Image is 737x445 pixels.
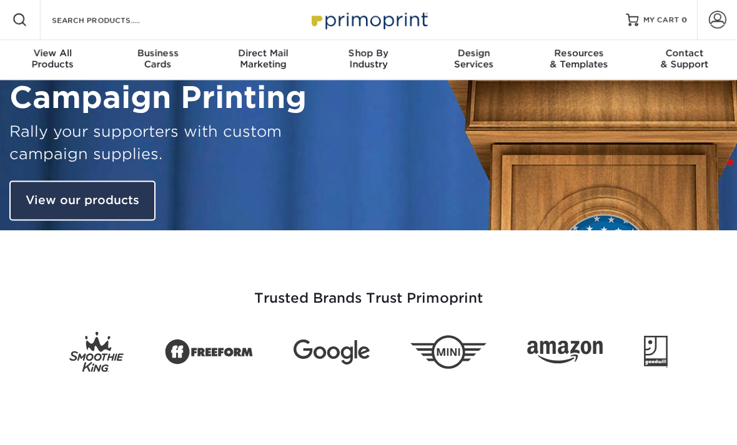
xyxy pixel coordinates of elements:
[9,121,359,166] h3: Rally your supporters with custom campaign supplies.
[210,40,316,80] a: Direct MailMarketing
[316,47,422,59] span: Shop By
[631,47,737,70] div: & Support
[631,47,737,59] span: Contact
[210,47,316,59] span: Direct Mail
[527,40,632,80] a: Resources& Templates
[106,47,211,70] div: Cards
[316,47,422,70] div: Industry
[643,15,679,26] span: MY CART
[210,47,316,70] div: Marketing
[106,40,211,80] a: BusinessCards
[527,47,632,59] span: Resources
[421,47,527,70] div: Services
[527,340,603,363] img: Amazon
[681,16,687,24] span: 0
[9,80,359,116] h1: Campaign Printing
[421,40,527,80] a: DesignServices
[9,260,728,321] h3: Trusted Brands Trust Primoprint
[51,12,172,27] input: SEARCH PRODUCTS.....
[631,40,737,80] a: Contact& Support
[316,40,422,80] a: Shop ByIndustry
[294,340,370,364] img: Google
[644,335,668,368] img: Goodwill
[421,47,527,59] span: Design
[106,47,211,59] span: Business
[410,335,487,369] img: Mini
[9,181,156,221] a: View our products
[165,333,253,372] img: Freeform
[9,402,728,419] iframe: Customer reviews powered by Trustpilot
[306,6,431,33] img: Primoprint
[527,47,632,70] div: & Templates
[69,331,124,372] img: Smoothie King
